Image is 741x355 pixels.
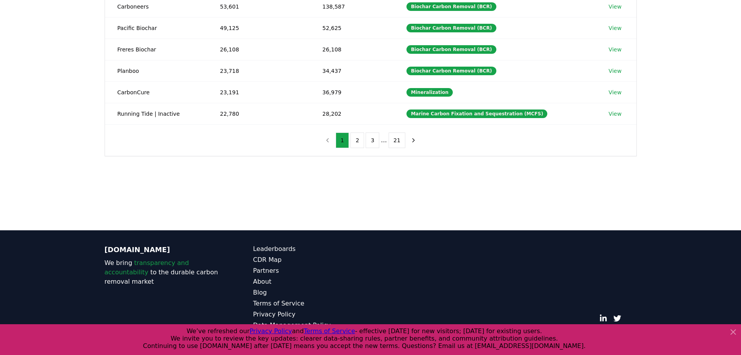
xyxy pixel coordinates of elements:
a: Blog [253,288,371,297]
td: 36,979 [310,81,394,103]
div: Biochar Carbon Removal (BCR) [406,67,496,75]
td: 28,202 [310,103,394,124]
td: Running Tide | Inactive [105,103,208,124]
button: 3 [366,132,379,148]
p: [DOMAIN_NAME] [105,244,222,255]
li: ... [381,136,387,145]
a: View [609,24,622,32]
button: 1 [336,132,349,148]
div: Biochar Carbon Removal (BCR) [406,2,496,11]
a: View [609,110,622,118]
div: Mineralization [406,88,453,97]
a: View [609,88,622,96]
button: 2 [350,132,364,148]
div: Biochar Carbon Removal (BCR) [406,45,496,54]
td: 23,718 [208,60,310,81]
td: 26,108 [310,39,394,60]
a: Twitter [613,314,621,322]
td: 52,625 [310,17,394,39]
div: Biochar Carbon Removal (BCR) [406,24,496,32]
td: Freres Biochar [105,39,208,60]
td: Planboo [105,60,208,81]
a: Leaderboards [253,244,371,254]
span: transparency and accountability [105,259,189,276]
td: 23,191 [208,81,310,103]
a: View [609,67,622,75]
a: Terms of Service [253,299,371,308]
button: 21 [389,132,406,148]
td: CarbonCure [105,81,208,103]
a: Partners [253,266,371,276]
td: Pacific Biochar [105,17,208,39]
a: Privacy Policy [253,310,371,319]
td: 26,108 [208,39,310,60]
a: View [609,46,622,53]
a: View [609,3,622,11]
td: 49,125 [208,17,310,39]
td: 22,780 [208,103,310,124]
button: next page [407,132,420,148]
a: Data Management Policy [253,321,371,330]
a: About [253,277,371,286]
a: LinkedIn [599,314,607,322]
td: 34,437 [310,60,394,81]
div: Marine Carbon Fixation and Sequestration (MCFS) [406,110,547,118]
p: We bring to the durable carbon removal market [105,258,222,286]
a: CDR Map [253,255,371,265]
